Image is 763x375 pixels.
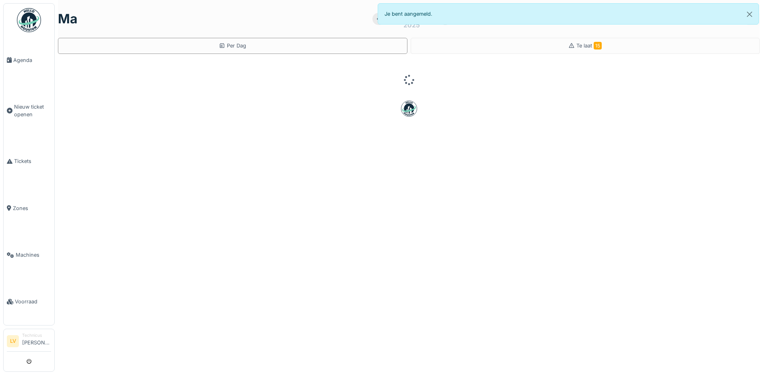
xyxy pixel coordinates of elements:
a: Voorraad [4,278,54,325]
span: Zones [13,204,51,212]
h1: ma [58,11,78,27]
span: 15 [594,42,602,49]
a: Tickets [4,138,54,185]
span: Nieuw ticket openen [14,103,51,118]
a: Machines [4,232,54,278]
span: Tickets [14,157,51,165]
a: Nieuw ticket openen [4,83,54,138]
span: Agenda [13,56,51,64]
a: Agenda [4,37,54,83]
li: [PERSON_NAME] [22,332,51,350]
div: Je bent aangemeld. [378,3,759,25]
button: Close [740,4,759,25]
img: badge-BVDL4wpA.svg [401,101,417,117]
a: Zones [4,185,54,231]
li: LV [7,335,19,347]
div: 2025 [403,20,420,30]
span: Machines [16,251,51,259]
div: Per Dag [219,42,246,49]
span: Te laat [576,43,602,49]
img: Badge_color-CXgf-gQk.svg [17,8,41,32]
span: Voorraad [15,298,51,305]
a: LV Technicus[PERSON_NAME] [7,332,51,352]
div: Technicus [22,332,51,338]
